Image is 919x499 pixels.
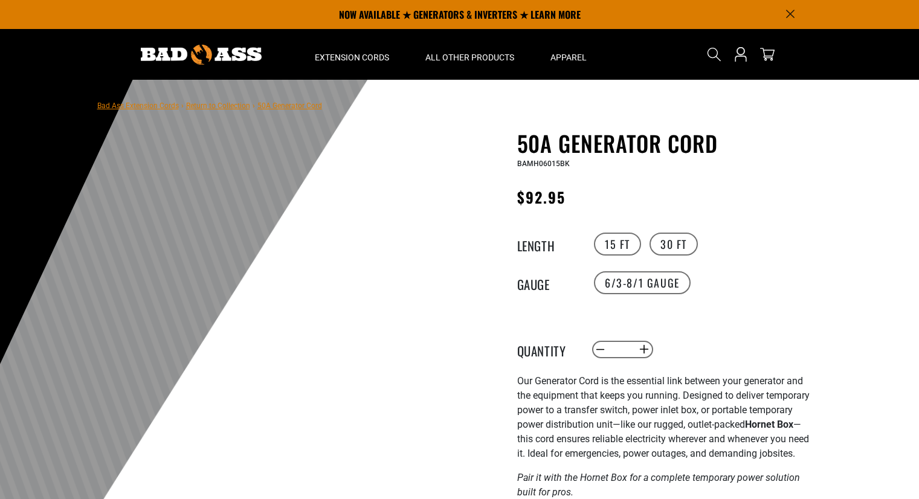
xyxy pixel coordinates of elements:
label: 15 FT [594,233,641,256]
legend: Length [517,236,578,252]
p: Our Generator Cord is the essential link between your generator and the equipment that keeps you ... [517,374,813,461]
label: Quantity [517,341,578,357]
summary: Search [705,45,724,64]
strong: Hornet Box [745,419,793,430]
nav: breadcrumbs [97,98,322,112]
span: BAMH06015BK [517,159,570,168]
span: $92.95 [517,186,566,208]
em: Pair it with the Hornet Box for a complete temporary power solution built for pros. [517,472,800,498]
img: Bad Ass Extension Cords [141,45,262,65]
span: All Other Products [425,52,514,63]
span: 50A Generator Cord [257,101,322,110]
span: Apparel [550,52,587,63]
label: 30 FT [650,233,698,256]
a: Bad Ass Extension Cords [97,101,179,110]
span: Extension Cords [315,52,389,63]
summary: All Other Products [407,29,532,80]
span: › [181,101,184,110]
summary: Apparel [532,29,605,80]
summary: Extension Cords [297,29,407,80]
label: 6/3-8/1 Gauge [594,271,691,294]
a: Return to Collection [186,101,250,110]
h1: 50A Generator Cord [517,130,813,156]
legend: Gauge [517,275,578,291]
span: › [253,101,255,110]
